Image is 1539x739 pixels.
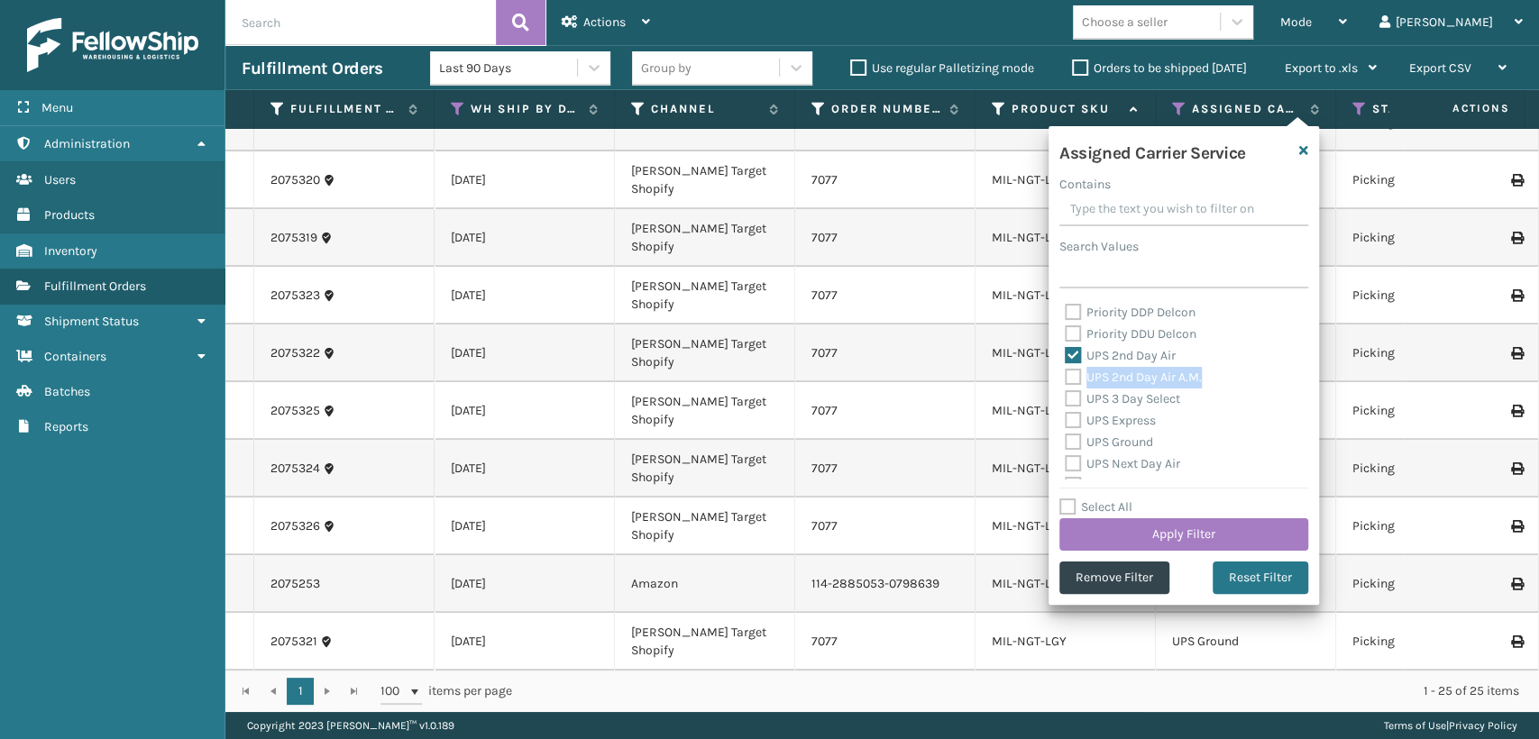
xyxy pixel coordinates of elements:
td: Picking [1336,382,1516,440]
label: Order Number [831,101,940,117]
h4: Assigned Carrier Service [1059,137,1246,164]
i: Print Label [1511,405,1522,417]
button: Reset Filter [1213,561,1308,594]
label: Assigned Carrier Service [1192,101,1301,117]
label: Priority DDU Delcon [1065,326,1196,342]
span: Export to .xls [1285,60,1358,76]
td: 7077 [795,267,976,324]
td: [PERSON_NAME] Target Shopify [615,613,795,671]
i: Print Label [1511,578,1522,590]
td: [DATE] [435,555,615,613]
label: Select All [1059,499,1132,515]
label: Orders to be shipped [DATE] [1072,60,1247,76]
td: [DATE] [435,267,615,324]
td: 7077 [795,151,976,209]
a: MIL-NGT-LGY [992,634,1067,649]
a: 2075322 [270,344,320,362]
td: 7077 [795,382,976,440]
button: Remove Filter [1059,561,1169,594]
span: items per page [380,678,512,705]
td: 114-2885053-0798639 [795,555,976,613]
td: UPS Ground [1156,613,1336,671]
div: Group by [641,59,692,78]
a: MIL-NGT-LGY [992,345,1067,360]
td: [PERSON_NAME] Target Shopify [615,497,795,555]
td: [DATE] [435,324,615,382]
td: Picking [1336,324,1516,382]
i: Print Label [1511,174,1522,187]
a: MIL-NGT-LGY [992,287,1067,303]
label: Priority DDP Delcon [1065,305,1195,320]
label: Fulfillment Order Id [290,101,399,117]
button: Apply Filter [1059,518,1308,551]
td: 7077 [795,324,976,382]
a: 2075323 [270,287,320,305]
i: Print Label [1511,347,1522,360]
div: | [1384,712,1517,739]
td: [PERSON_NAME] Target Shopify [615,151,795,209]
td: Picking [1336,613,1516,671]
label: Channel [651,101,760,117]
i: Print Label [1511,289,1522,302]
span: Actions [583,14,626,30]
td: [DATE] [435,382,615,440]
td: 7077 [795,613,976,671]
span: Batches [44,384,90,399]
label: WH Ship By Date [471,101,580,117]
label: UPS 3 Day Select [1065,391,1180,406]
input: Type the text you wish to filter on [1059,194,1308,226]
label: UPS Ground [1065,434,1153,450]
img: logo [27,18,198,72]
i: Print Label [1511,232,1522,244]
td: Picking [1336,440,1516,497]
td: [PERSON_NAME] Target Shopify [615,209,795,267]
a: 2075320 [270,171,320,189]
a: Terms of Use [1384,719,1446,732]
td: Picking [1336,497,1516,555]
span: Administration [44,136,130,151]
span: Mode [1280,14,1312,30]
label: UPS 2nd Day Air [1065,348,1176,363]
a: MIL-NGT-LGY [992,403,1067,418]
span: Shipment Status [44,314,139,329]
label: Search Values [1059,237,1139,256]
i: Print Label [1511,520,1522,533]
td: [PERSON_NAME] Target Shopify [615,382,795,440]
td: Picking [1336,209,1516,267]
span: Containers [44,349,106,364]
td: Picking [1336,151,1516,209]
td: [DATE] [435,209,615,267]
td: [DATE] [435,440,615,497]
span: Reports [44,419,88,434]
td: [DATE] [435,497,615,555]
label: Use regular Palletizing mode [850,60,1034,76]
td: 7077 [795,209,976,267]
i: Print Label [1511,462,1522,475]
a: 2075321 [270,633,317,651]
a: 1 [287,678,314,705]
span: Menu [41,100,73,115]
a: 2075325 [270,402,320,420]
label: UPS Express [1065,413,1156,428]
div: Last 90 Days [439,59,579,78]
span: Actions [1395,94,1520,123]
a: MIL-NGT-LGY [992,461,1067,476]
label: Status [1372,101,1481,117]
td: Picking [1336,267,1516,324]
a: 2075324 [270,460,320,478]
td: [DATE] [435,151,615,209]
a: Privacy Policy [1449,719,1517,732]
td: 7077 [795,497,976,555]
div: Choose a seller [1082,13,1168,32]
div: 1 - 25 of 25 items [537,682,1519,700]
td: Picking [1336,555,1516,613]
a: 2075253 [270,575,320,593]
td: [PERSON_NAME] Target Shopify [615,267,795,324]
label: UPS Next Day Air [1065,456,1180,471]
a: MIL-NGT-LGY [992,230,1067,245]
span: Products [44,207,95,223]
a: 2075326 [270,517,320,535]
span: Export CSV [1409,60,1471,76]
a: 2075319 [270,229,317,247]
a: MIL-NGT-LGY [992,518,1067,534]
